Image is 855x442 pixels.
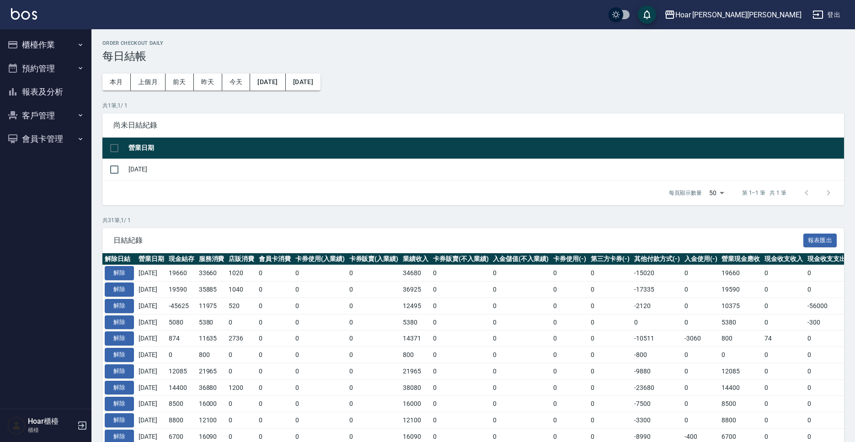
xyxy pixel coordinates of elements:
button: 解除 [105,331,134,346]
td: 0 [226,314,256,330]
td: -800 [632,347,682,363]
td: [DATE] [136,314,166,330]
td: 0 [256,379,293,396]
td: 12495 [401,298,431,314]
img: Logo [11,8,37,20]
td: 74 [762,330,805,347]
td: 0 [256,314,293,330]
td: 0 [682,363,720,379]
td: 0 [431,298,491,314]
th: 會員卡消費 [256,253,293,265]
td: 14400 [719,379,762,396]
button: Hoar [PERSON_NAME][PERSON_NAME] [661,5,805,24]
td: 14371 [401,330,431,347]
span: 日結紀錄 [113,236,803,245]
td: 12085 [166,363,197,379]
span: 尚未日結紀錄 [113,121,833,130]
td: [DATE] [136,396,166,412]
td: -23680 [632,379,682,396]
td: 1040 [226,282,256,298]
button: 解除 [105,315,134,330]
td: 0 [588,363,632,379]
td: 0 [682,298,720,314]
button: save [638,5,656,24]
td: -17335 [632,282,682,298]
td: 0 [588,379,632,396]
th: 卡券販賣(不入業績) [431,253,491,265]
th: 卡券販賣(入業績) [347,253,401,265]
th: 業績收入 [401,253,431,265]
td: 0 [762,298,805,314]
td: 0 [682,282,720,298]
td: 0 [682,379,720,396]
th: 營業日期 [136,253,166,265]
td: -3300 [632,412,682,429]
td: 0 [431,412,491,429]
td: 0 [762,412,805,429]
button: 解除 [105,381,134,395]
td: 0 [347,314,401,330]
td: 520 [226,298,256,314]
th: 第三方卡券(-) [588,253,632,265]
td: 0 [431,363,491,379]
td: 0 [431,396,491,412]
th: 店販消費 [226,253,256,265]
td: 0 [491,282,551,298]
td: 0 [551,282,588,298]
td: 21965 [197,363,227,379]
td: 800 [719,330,762,347]
a: 報表匯出 [803,235,837,244]
button: 解除 [105,282,134,297]
td: 0 [347,298,401,314]
td: 0 [551,363,588,379]
button: 昨天 [194,74,222,91]
th: 入金儲值(不入業績) [491,253,551,265]
td: 0 [256,412,293,429]
td: 0 [551,412,588,429]
td: -2120 [632,298,682,314]
button: 解除 [105,348,134,362]
td: 0 [551,379,588,396]
td: -15020 [632,265,682,282]
td: 0 [293,347,347,363]
button: [DATE] [286,74,321,91]
td: [DATE] [136,265,166,282]
td: 1200 [226,379,256,396]
td: 36925 [401,282,431,298]
td: [DATE] [136,363,166,379]
td: 11635 [197,330,227,347]
td: 0 [347,330,401,347]
th: 卡券使用(-) [551,253,588,265]
td: 0 [682,396,720,412]
td: 0 [682,412,720,429]
td: 800 [197,347,227,363]
td: 0 [588,314,632,330]
button: 本月 [102,74,131,91]
td: -45625 [166,298,197,314]
td: 12100 [401,412,431,429]
button: 登出 [809,6,844,23]
td: 5380 [197,314,227,330]
td: -9880 [632,363,682,379]
td: 0 [347,363,401,379]
th: 解除日結 [102,253,136,265]
td: 0 [682,347,720,363]
td: 38080 [401,379,431,396]
td: [DATE] [136,282,166,298]
td: 16000 [401,396,431,412]
button: 解除 [105,299,134,313]
button: 預約管理 [4,57,88,80]
td: 0 [491,265,551,282]
td: 19590 [166,282,197,298]
td: 0 [431,314,491,330]
td: 0 [347,379,401,396]
td: [DATE] [136,330,166,347]
th: 現金結存 [166,253,197,265]
td: 8800 [166,412,197,429]
th: 卡券使用(入業績) [293,253,347,265]
td: 5380 [719,314,762,330]
td: 0 [293,412,347,429]
td: 0 [256,282,293,298]
td: 0 [491,314,551,330]
td: 0 [256,265,293,282]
